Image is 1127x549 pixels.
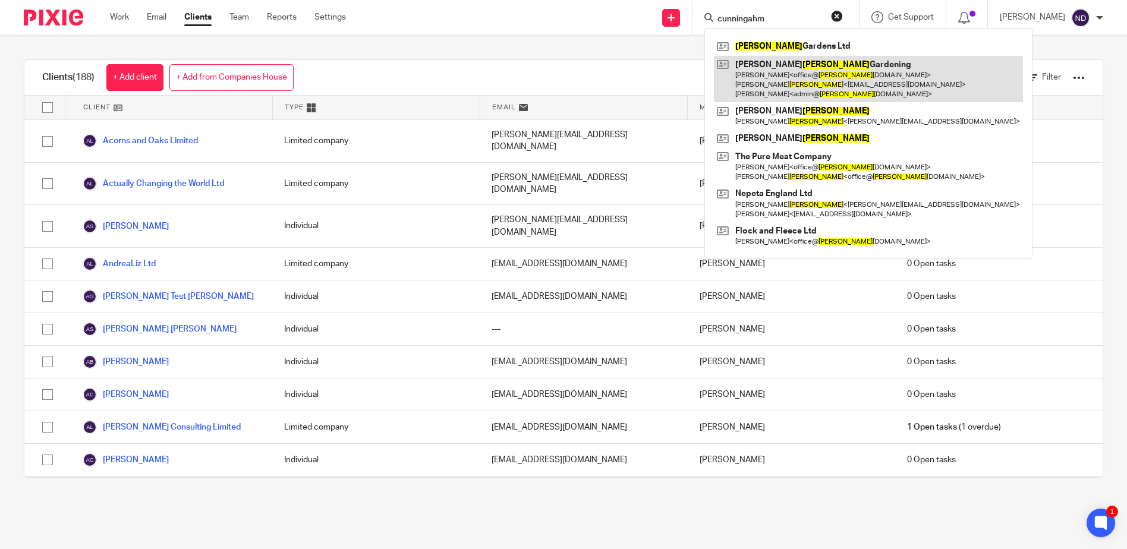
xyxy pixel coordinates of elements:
[267,11,297,23] a: Reports
[83,134,97,148] img: svg%3E
[83,355,97,369] img: svg%3E
[169,64,294,91] a: + Add from Companies House
[147,11,166,23] a: Email
[1000,11,1065,23] p: [PERSON_NAME]
[83,322,97,336] img: svg%3E
[83,289,254,304] a: [PERSON_NAME] Test [PERSON_NAME]
[688,346,895,378] div: [PERSON_NAME]
[888,13,934,21] span: Get Support
[83,176,97,191] img: svg%3E
[83,420,97,434] img: svg%3E
[1071,8,1090,27] img: svg%3E
[907,454,956,466] span: 0 Open tasks
[272,444,480,476] div: Individual
[716,14,823,25] input: Search
[83,387,97,402] img: svg%3E
[480,444,687,476] div: [EMAIL_ADDRESS][DOMAIN_NAME]
[83,420,241,434] a: [PERSON_NAME] Consulting Limited
[480,205,687,247] div: [PERSON_NAME][EMAIL_ADDRESS][DOMAIN_NAME]
[480,477,687,509] div: [EMAIL_ADDRESS][DOMAIN_NAME]
[688,205,895,247] div: [PERSON_NAME]
[272,313,480,345] div: Individual
[83,453,97,467] img: svg%3E
[83,219,97,234] img: svg%3E
[480,248,687,280] div: [EMAIL_ADDRESS][DOMAIN_NAME]
[229,11,249,23] a: Team
[688,163,895,205] div: [PERSON_NAME]
[907,421,1001,433] span: (1 overdue)
[272,346,480,378] div: Individual
[480,378,687,411] div: [EMAIL_ADDRESS][DOMAIN_NAME]
[907,258,956,270] span: 0 Open tasks
[907,389,956,400] span: 0 Open tasks
[700,102,737,112] span: Manager
[184,11,212,23] a: Clients
[272,163,480,205] div: Limited company
[272,280,480,313] div: Individual
[106,64,163,91] a: + Add client
[73,72,95,82] span: (188)
[83,257,97,271] img: svg%3E
[314,11,346,23] a: Settings
[83,387,169,402] a: [PERSON_NAME]
[272,411,480,443] div: Limited company
[83,453,169,467] a: [PERSON_NAME]
[285,102,304,112] span: Type
[492,102,516,112] span: Email
[110,11,129,23] a: Work
[272,248,480,280] div: Limited company
[272,477,480,509] div: Limited company
[83,289,97,304] img: svg%3E
[907,356,956,368] span: 0 Open tasks
[83,219,169,234] a: [PERSON_NAME]
[688,378,895,411] div: [PERSON_NAME]
[272,378,480,411] div: Individual
[688,444,895,476] div: [PERSON_NAME]
[688,120,895,162] div: [PERSON_NAME]
[480,313,687,345] div: ---
[83,322,237,336] a: [PERSON_NAME] [PERSON_NAME]
[480,163,687,205] div: [PERSON_NAME][EMAIL_ADDRESS][DOMAIN_NAME]
[831,10,843,22] button: Clear
[688,248,895,280] div: [PERSON_NAME]
[688,477,895,509] div: [PERSON_NAME]
[36,96,59,119] input: Select all
[907,323,956,335] span: 0 Open tasks
[907,421,957,433] span: 1 Open tasks
[480,346,687,378] div: [EMAIL_ADDRESS][DOMAIN_NAME]
[272,120,480,162] div: Limited company
[83,176,224,191] a: Actually Changing the World Ltd
[1106,506,1118,518] div: 1
[83,134,198,148] a: Acorns and Oaks Limited
[1042,73,1061,81] span: Filter
[42,71,95,84] h1: Clients
[907,291,956,302] span: 0 Open tasks
[24,10,83,26] img: Pixie
[688,280,895,313] div: [PERSON_NAME]
[480,280,687,313] div: [EMAIL_ADDRESS][DOMAIN_NAME]
[480,120,687,162] div: [PERSON_NAME][EMAIL_ADDRESS][DOMAIN_NAME]
[480,411,687,443] div: [EMAIL_ADDRESS][DOMAIN_NAME]
[83,257,156,271] a: AndreaLiz Ltd
[272,205,480,247] div: Individual
[83,102,111,112] span: Client
[83,355,169,369] a: [PERSON_NAME]
[688,411,895,443] div: [PERSON_NAME]
[688,313,895,345] div: [PERSON_NAME]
